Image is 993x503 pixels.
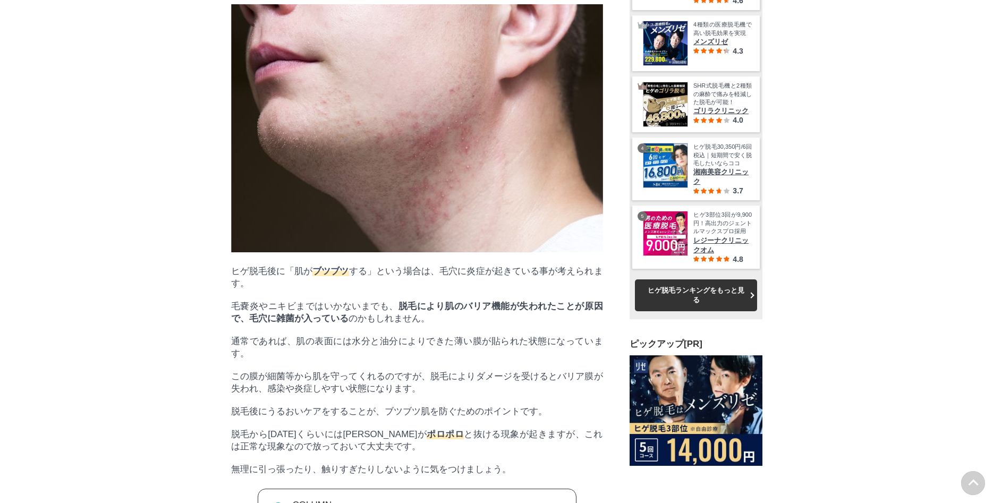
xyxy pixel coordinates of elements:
a: 最安値に挑戦！湘南美容クリニック ヒゲ脱毛30,350円/6回税込｜短期間で安く脱毛したいならココ 湘南美容クリニック 3.7 [643,143,752,195]
span: ブツブツ [312,266,349,276]
span: レジーナクリニックオム [693,235,752,254]
img: PAGE UP [961,471,985,495]
span: メンズリゼ [693,37,752,47]
img: オトコの医療脱毛はメンズリゼ [643,21,688,65]
img: ヒゲのゴリラ脱毛 [643,82,688,126]
p: 無理に引っ張ったり、触りすぎたりしないように気をつけましょう。 [231,463,603,475]
span: ポロポロ [427,429,464,439]
a: ヒゲのゴリラ脱毛 SHR式脱毛機と2種類の麻酔で痛みを軽減した脱毛が可能！ ゴリラクリニック 4.0 [643,82,752,127]
p: 毛嚢炎やニキビまではいかないまでも、 のかもしれません。 [231,300,603,325]
span: 4.8 [733,254,743,263]
span: 4種類の医療脱毛機で高い脱毛効果を実現 [693,21,752,37]
strong: 脱毛により肌のバリア機能が失われたことが原因で、毛穴に雑菌が入っている [231,301,603,323]
a: オトコの医療脱毛はメンズリゼ 4種類の医療脱毛機で高い脱毛効果を実現 メンズリゼ 4.3 [643,21,752,66]
span: 4.0 [733,116,743,124]
span: SHR式脱毛機と2種類の麻酔で痛みを軽減した脱毛が可能！ [693,82,752,106]
p: 脱毛後にうるおいケアをすることが、ブツブツ肌を防ぐためのポイントです。 [231,405,603,417]
p: 脱毛から[DATE]くらいには[PERSON_NAME]が と抜ける現象が起きますが、これは正常な現象なので放っておいて大丈夫です。 [231,428,603,453]
span: ゴリラクリニック [693,106,752,116]
span: 4.3 [733,47,743,55]
img: 肌の炎症が起きている男性 [231,4,603,252]
img: 最安値に挑戦！湘南美容クリニック [643,143,688,187]
img: レジーナクリニックオム [643,211,688,255]
span: ヒゲ脱毛30,350円/6回税込｜短期間で安く脱毛したいならココ [693,143,752,167]
p: ヒゲ脱毛後に「肌が する」という場合は、毛穴に炎症が起きている事が考えられます。 [231,265,603,289]
img: ヒゲ脱毛はメンズリゼ [630,355,762,466]
p: 通常であれば、肌の表面には水分と油分によりできた薄い膜が貼られた状態になっています。 [231,335,603,360]
h3: ピックアップ[PR] [630,338,762,350]
p: この膜が細菌等から肌を守ってくれるのですが、脱毛によりダメージを受けるとバリア膜が失われ、感染や炎症しやすい状態になります。 [231,370,603,395]
a: レジーナクリニックオム ヒゲ3部位3回が9,900円！高出力のジェントルマックスプロ採用 レジーナクリニックオム 4.8 [643,211,752,263]
span: 3.7 [733,186,743,195]
span: 湘南美容クリニック [693,167,752,186]
a: ヒゲ脱毛ランキングをもっと見る [635,279,757,311]
span: ヒゲ3部位3回が9,900円！高出力のジェントルマックスプロ採用 [693,211,752,235]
